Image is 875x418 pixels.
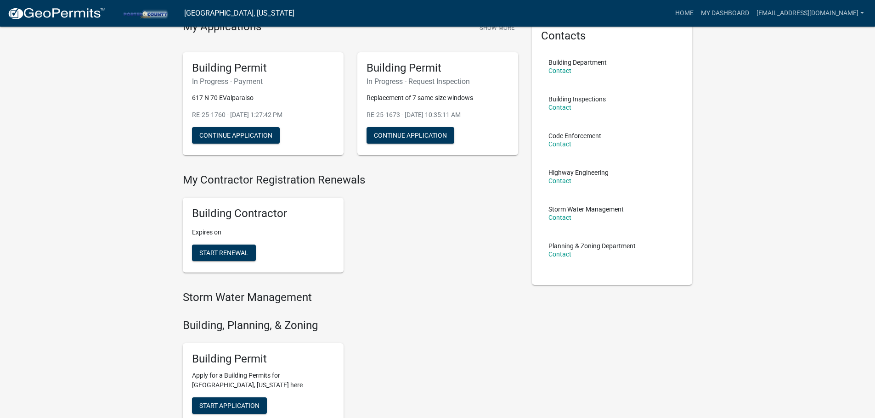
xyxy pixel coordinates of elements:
[548,206,624,212] p: Storm Water Management
[192,110,334,120] p: RE-25-1760 - [DATE] 1:27:42 PM
[548,251,571,258] a: Contact
[183,173,518,187] h4: My Contractor Registration Renewals
[753,5,868,22] a: [EMAIL_ADDRESS][DOMAIN_NAME]
[192,77,334,86] h6: In Progress - Payment
[548,243,636,249] p: Planning & Zoning Department
[192,397,267,414] button: Start Application
[183,20,261,34] h4: My Applications
[192,207,334,220] h5: Building Contractor
[548,96,606,102] p: Building Inspections
[548,140,571,148] a: Contact
[548,177,571,184] a: Contact
[672,5,697,22] a: Home
[476,20,518,35] button: Show More
[192,61,334,75] h5: Building Permit
[548,169,609,176] p: Highway Engineering
[697,5,753,22] a: My Dashboard
[548,59,607,66] p: Building Department
[184,6,294,21] a: [GEOGRAPHIC_DATA], [US_STATE]
[367,127,454,144] button: Continue Application
[548,133,601,139] p: Code Enforcement
[183,291,518,304] h4: Storm Water Management
[541,29,683,43] h5: Contacts
[199,249,248,256] span: Start Renewal
[548,104,571,111] a: Contact
[192,127,280,144] button: Continue Application
[192,245,256,261] button: Start Renewal
[367,77,509,86] h6: In Progress - Request Inspection
[183,173,518,280] wm-registration-list-section: My Contractor Registration Renewals
[192,352,334,366] h5: Building Permit
[113,7,177,19] img: Porter County, Indiana
[183,319,518,332] h4: Building, Planning, & Zoning
[367,61,509,75] h5: Building Permit
[192,93,334,103] p: 617 N 70 EValparaiso
[367,93,509,103] p: Replacement of 7 same-size windows
[199,402,260,409] span: Start Application
[367,110,509,120] p: RE-25-1673 - [DATE] 10:35:11 AM
[548,214,571,221] a: Contact
[192,228,334,237] p: Expires on
[548,67,571,74] a: Contact
[192,371,334,390] p: Apply for a Building Permits for [GEOGRAPHIC_DATA], [US_STATE] here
